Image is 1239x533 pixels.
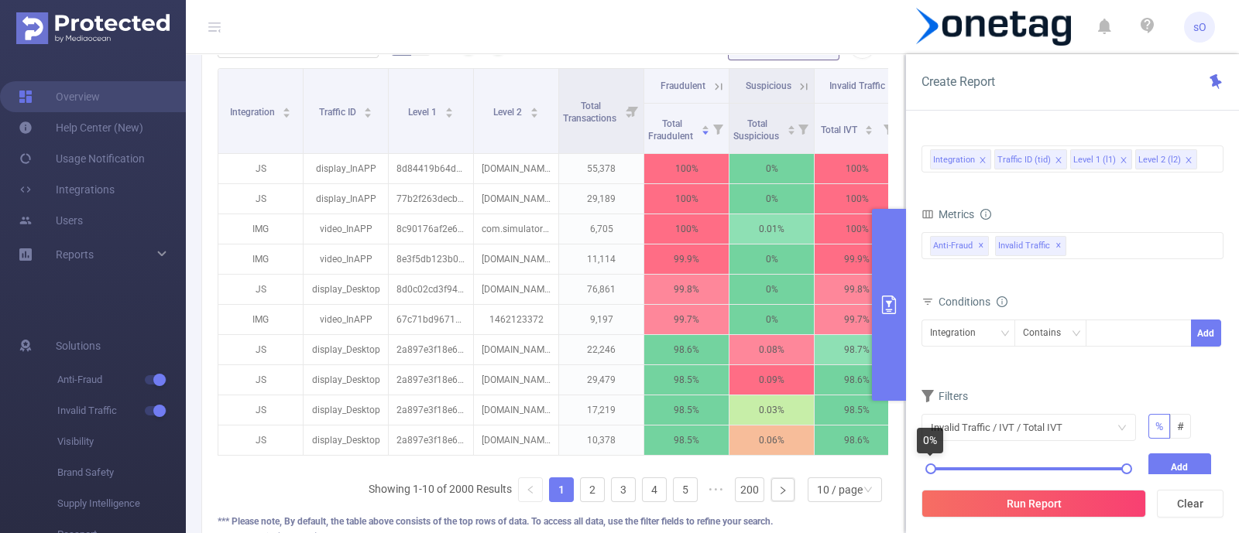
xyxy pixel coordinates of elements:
[369,477,512,502] li: Showing 1-10 of 2000 Results
[787,123,795,128] i: icon: caret-up
[863,485,873,496] i: icon: down
[581,478,604,501] a: 2
[815,244,899,274] p: 99.9%
[530,105,538,110] i: icon: caret-up
[389,214,473,244] p: 8c90176af2e65c8
[729,244,814,274] p: 0%
[729,214,814,244] p: 0.01%
[644,184,729,214] p: 100%
[865,128,873,133] i: icon: caret-down
[474,154,558,183] p: [DOMAIN_NAME]
[559,184,644,214] p: 29,189
[19,143,145,174] a: Usage Notification
[304,154,388,183] p: display_InAPP
[1148,453,1212,480] button: Add
[746,80,791,91] span: Suspicious
[1120,156,1127,166] i: icon: close
[1157,490,1224,518] button: Clear
[1070,149,1132,169] li: Level 1 (l1)
[980,209,991,220] i: icon: info-circle
[304,184,388,214] p: display_InAPP
[995,236,1066,256] span: Invalid Traffic
[530,105,539,114] div: Sort
[729,395,814,425] p: 0.03%
[474,395,558,425] p: [DOMAIN_NAME]
[815,184,899,214] p: 100%
[643,478,666,501] a: 4
[580,477,605,502] li: 2
[707,104,729,153] i: Filter menu
[304,244,388,274] p: video_InAPP
[933,150,975,170] div: Integration
[922,208,974,220] span: Metrics
[815,214,899,244] p: 100%
[735,477,764,502] li: 200
[729,184,814,214] p: 0%
[930,149,991,169] li: Integration
[1185,156,1193,166] i: icon: close
[930,236,989,256] span: Anti-Fraud
[526,485,535,494] i: icon: left
[304,395,388,425] p: display_Desktop
[1000,329,1010,340] i: icon: down
[304,365,388,395] p: display_Desktop
[648,118,695,142] span: Total Fraudulent
[559,305,644,334] p: 9,197
[736,478,764,501] a: 200
[701,123,710,132] div: Sort
[1055,237,1062,255] span: ✕
[230,107,277,118] span: Integration
[218,244,303,274] p: IMG
[815,154,899,183] p: 100%
[778,486,788,495] i: icon: right
[474,214,558,244] p: com.simulator_game.real_car_crash
[218,305,303,334] p: IMG
[559,335,644,364] p: 22,246
[408,107,439,118] span: Level 1
[611,477,636,502] li: 3
[792,104,814,153] i: Filter menu
[444,105,453,110] i: icon: caret-up
[644,214,729,244] p: 100%
[218,154,303,183] p: JS
[283,111,291,116] i: icon: caret-down
[550,478,573,501] a: 1
[218,395,303,425] p: JS
[559,395,644,425] p: 17,219
[787,123,796,132] div: Sort
[56,239,94,270] a: Reports
[1023,320,1072,346] div: Contains
[729,335,814,364] p: 0.08%
[817,478,863,501] div: 10 / page
[57,457,186,488] span: Brand Safety
[559,365,644,395] p: 29,479
[815,305,899,334] p: 99.7%
[474,425,558,455] p: [DOMAIN_NAME]
[559,214,644,244] p: 6,705
[389,154,473,183] p: 8d84419b64da4d7
[493,107,524,118] span: Level 2
[389,425,473,455] p: 2a897e3f18e6769
[644,395,729,425] p: 98.5%
[922,390,968,402] span: Filters
[771,477,795,502] li: Next Page
[815,275,899,304] p: 99.8%
[729,365,814,395] p: 0.09%
[218,214,303,244] p: IMG
[218,365,303,395] p: JS
[389,365,473,395] p: 2a897e3f18e6769
[644,305,729,334] p: 99.7%
[733,118,781,142] span: Total Suspicious
[994,149,1067,169] li: Traffic ID (tid)
[474,184,558,214] p: [DOMAIN_NAME]
[1193,12,1206,43] span: sO
[644,154,729,183] p: 100%
[57,395,186,426] span: Invalid Traffic
[644,244,729,274] p: 99.9%
[304,275,388,304] p: display_Desktop
[704,477,729,502] li: Next 5 Pages
[939,296,1007,308] span: Conditions
[57,364,186,395] span: Anti-Fraud
[559,154,644,183] p: 55,378
[642,477,667,502] li: 4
